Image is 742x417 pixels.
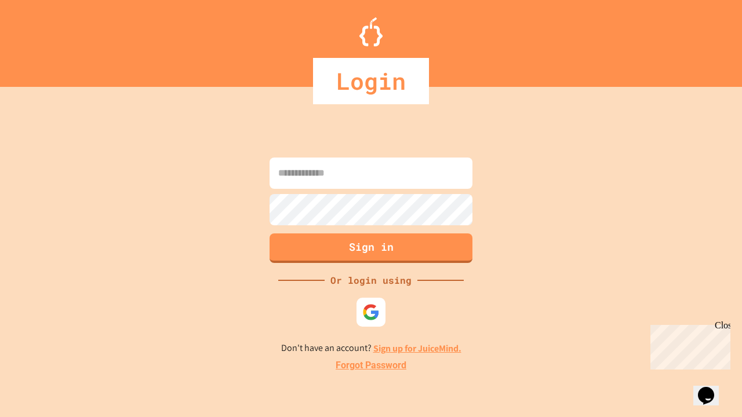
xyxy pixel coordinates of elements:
div: Chat with us now!Close [5,5,80,74]
div: Or login using [325,273,417,287]
img: Logo.svg [359,17,383,46]
p: Don't have an account? [281,341,461,356]
div: Login [313,58,429,104]
iframe: chat widget [693,371,730,405]
img: google-icon.svg [362,303,380,321]
a: Forgot Password [336,359,406,372]
iframe: chat widget [646,320,730,370]
button: Sign in [270,233,472,263]
a: Sign up for JuiceMind. [373,342,461,354]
